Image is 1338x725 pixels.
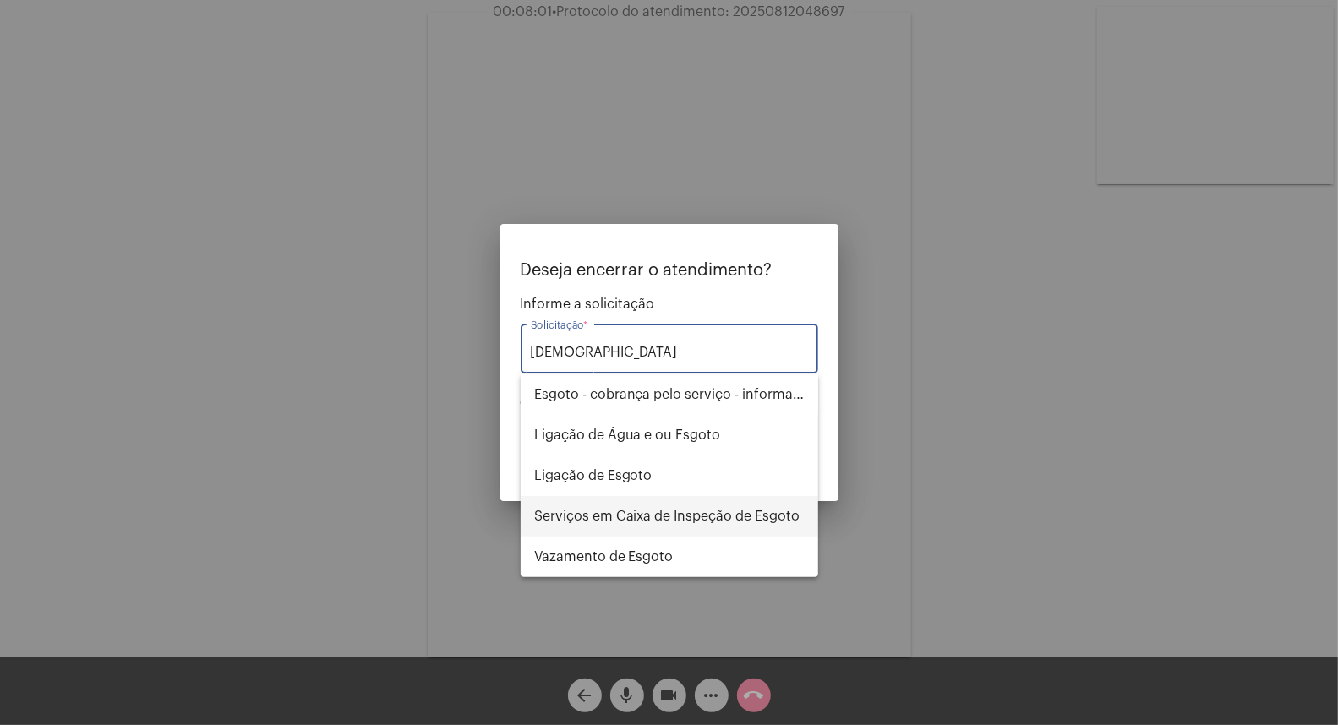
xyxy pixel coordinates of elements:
[521,297,818,312] span: Informe a solicitação
[534,415,805,455] span: Ligação de Água e ou Esgoto
[521,261,818,280] p: Deseja encerrar o atendimento?
[534,537,805,577] span: ⁠Vazamento de Esgoto
[531,345,808,360] input: Buscar solicitação
[534,455,805,496] span: Ligação de Esgoto
[534,374,805,415] span: Esgoto - cobrança pelo serviço - informações
[534,496,805,537] span: Serviços em Caixa de Inspeção de Esgoto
